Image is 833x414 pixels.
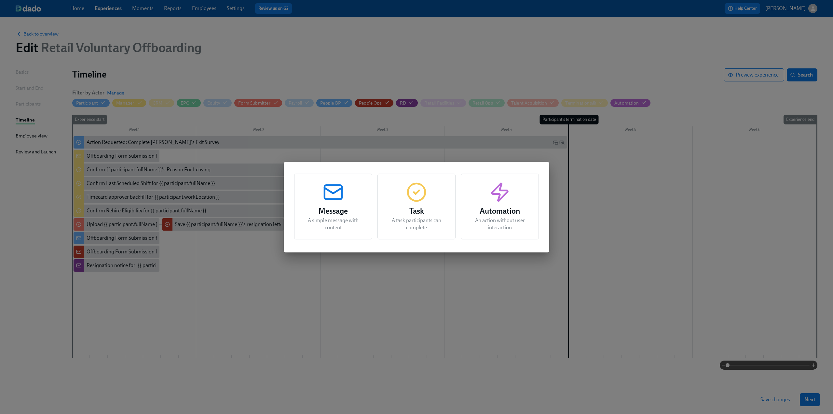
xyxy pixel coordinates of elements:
[302,217,364,231] p: A simple message with content
[302,205,364,217] h3: Message
[386,205,447,217] h3: Task
[377,174,456,239] button: TaskA task participants can complete
[469,217,531,231] p: An action without user interaction
[386,217,447,231] p: A task participants can complete
[469,205,531,217] h3: Automation
[461,174,539,239] button: AutomationAn action without user interaction
[294,174,372,239] button: MessageA simple message with content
